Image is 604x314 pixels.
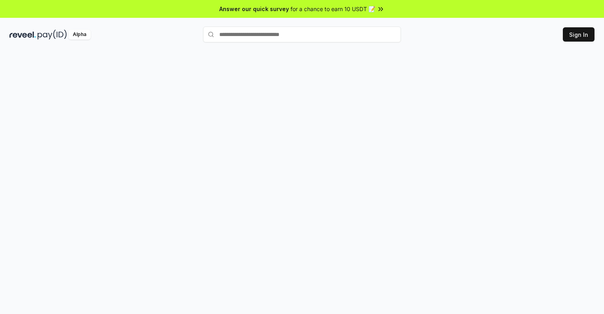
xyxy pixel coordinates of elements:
[38,30,67,40] img: pay_id
[9,30,36,40] img: reveel_dark
[291,5,375,13] span: for a chance to earn 10 USDT 📝
[563,27,595,42] button: Sign In
[219,5,289,13] span: Answer our quick survey
[68,30,91,40] div: Alpha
